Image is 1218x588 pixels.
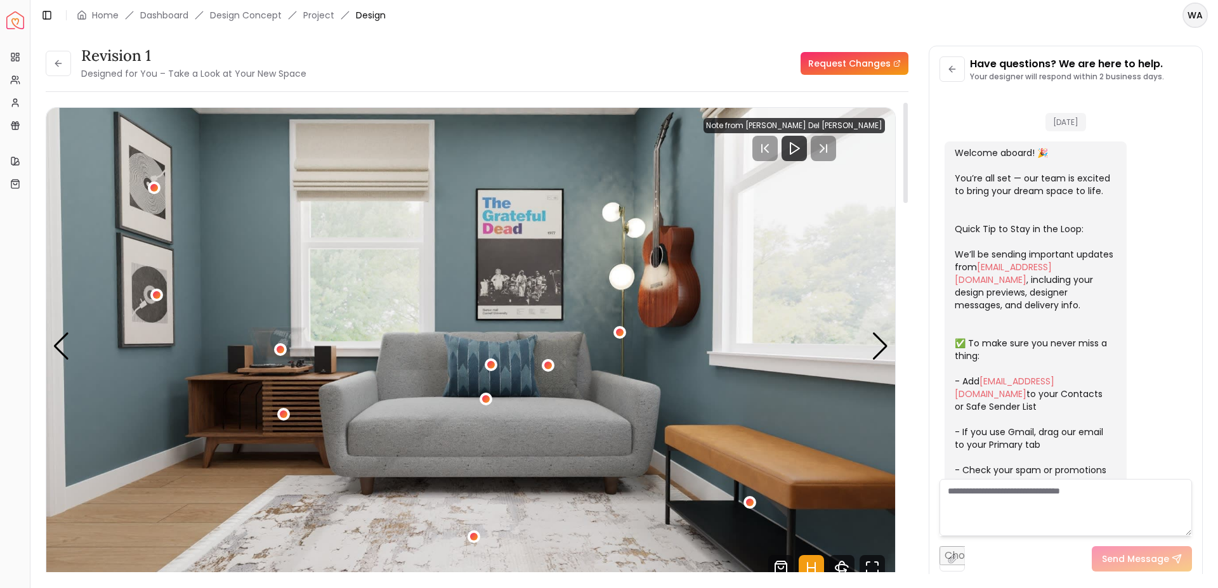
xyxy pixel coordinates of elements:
a: Dashboard [140,9,188,22]
a: [EMAIL_ADDRESS][DOMAIN_NAME] [955,375,1054,400]
svg: Shop Products from this design [768,555,794,580]
svg: Hotspots Toggle [799,555,824,580]
div: Carousel [46,108,895,585]
nav: breadcrumb [77,9,386,22]
p: Your designer will respond within 2 business days. [970,72,1164,82]
svg: Fullscreen [860,555,885,580]
span: [DATE] [1045,113,1086,131]
button: WA [1182,3,1208,28]
svg: Play [787,141,802,156]
a: Project [303,9,334,22]
p: Have questions? We are here to help. [970,56,1164,72]
div: Next slide [872,332,889,360]
small: Designed for You – Take a Look at Your New Space [81,67,306,80]
a: Home [92,9,119,22]
img: Spacejoy Logo [6,11,24,29]
div: Note from [PERSON_NAME] Del [PERSON_NAME] [704,118,885,133]
a: Spacejoy [6,11,24,29]
img: Design Render 6 [46,108,895,585]
span: WA [1184,4,1207,27]
li: Design Concept [210,9,282,22]
svg: 360 View [829,555,855,580]
div: Previous slide [53,332,70,360]
a: Request Changes [801,52,908,75]
span: Design [356,9,386,22]
div: 2 / 5 [46,108,895,585]
a: [EMAIL_ADDRESS][DOMAIN_NAME] [955,261,1052,286]
h3: Revision 1 [81,46,306,66]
